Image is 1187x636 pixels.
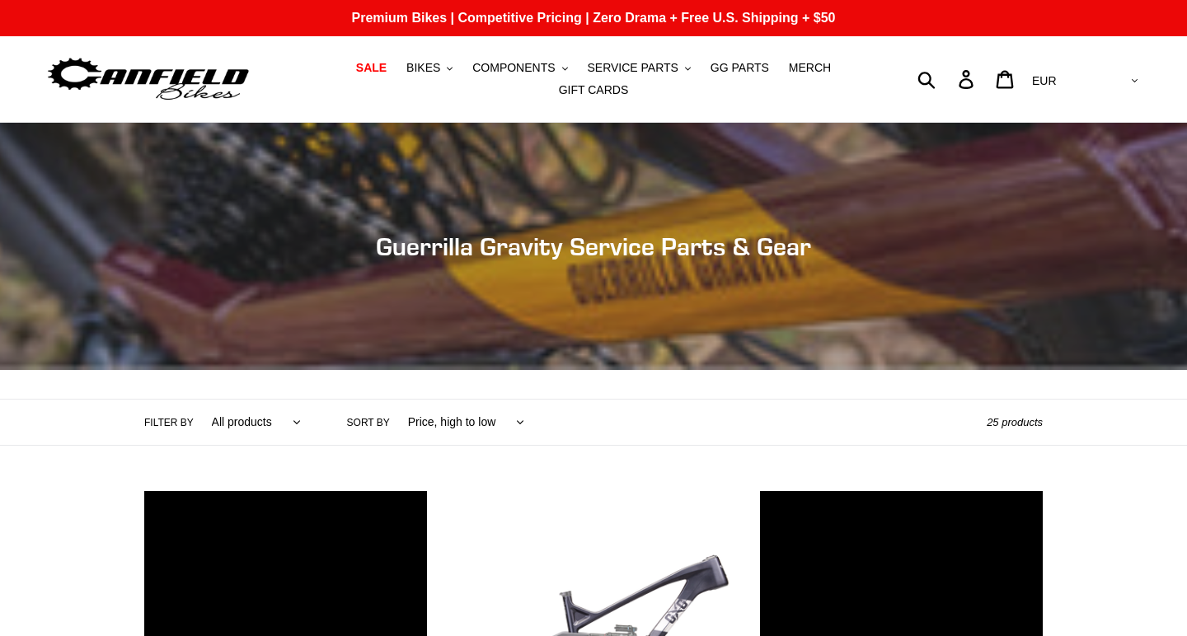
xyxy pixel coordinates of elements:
[144,415,194,430] label: Filter by
[702,57,777,79] a: GG PARTS
[45,54,251,105] img: Canfield Bikes
[348,57,395,79] a: SALE
[579,57,698,79] button: SERVICE PARTS
[987,416,1043,428] span: 25 products
[559,83,629,97] span: GIFT CARDS
[927,61,969,97] input: Search
[711,61,769,75] span: GG PARTS
[347,415,390,430] label: Sort by
[587,61,678,75] span: SERVICE PARTS
[472,61,555,75] span: COMPONENTS
[356,61,387,75] span: SALE
[406,61,440,75] span: BIKES
[789,61,831,75] span: MERCH
[464,57,575,79] button: COMPONENTS
[551,79,637,101] a: GIFT CARDS
[376,231,811,261] span: Guerrilla Gravity Service Parts & Gear
[781,57,839,79] a: MERCH
[398,57,461,79] button: BIKES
